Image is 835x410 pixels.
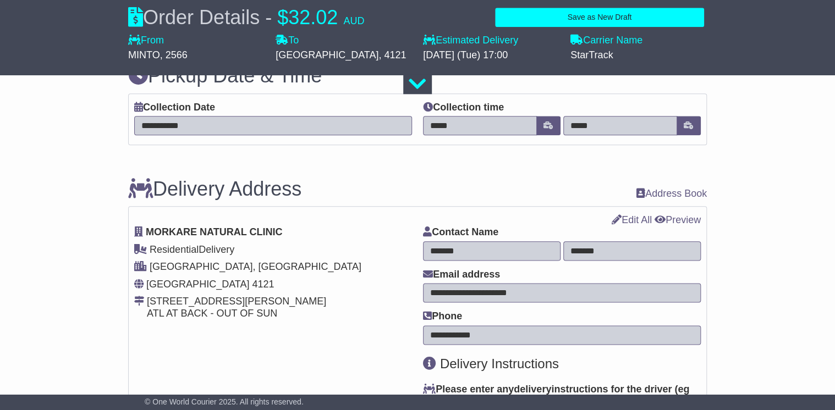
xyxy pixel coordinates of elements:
span: 32.02 [288,6,338,29]
div: Order Details - [128,5,364,29]
label: To [276,35,299,47]
a: Address Book [636,188,707,199]
span: MINTO [128,49,160,60]
button: Save as New Draft [495,8,704,27]
label: Collection time [423,102,504,114]
label: Phone [423,311,462,323]
div: [STREET_ADDRESS][PERSON_NAME] [147,296,326,308]
span: MORKARE NATURAL CLINIC [146,226,282,237]
div: [DATE] (Tue) 17:00 [423,49,559,62]
span: Residential [150,244,199,255]
span: [GEOGRAPHIC_DATA] [276,49,378,60]
span: , 4121 [378,49,406,60]
span: delivery [514,384,551,395]
div: StarTrack [570,49,707,62]
h3: Pickup Date & Time [128,65,707,87]
span: AUD [343,15,364,26]
div: ATL AT BACK - OUT OF SUN [147,308,326,320]
label: From [128,35,164,47]
span: $ [277,6,288,29]
label: Estimated Delivery [423,35,559,47]
a: Preview [655,214,701,225]
label: Email address [423,269,500,281]
span: [GEOGRAPHIC_DATA] [146,279,249,290]
span: 4121 [252,279,274,290]
span: [GEOGRAPHIC_DATA], [GEOGRAPHIC_DATA] [150,261,361,272]
span: © One World Courier 2025. All rights reserved. [145,397,304,406]
label: Contact Name [423,226,498,239]
span: Delivery Instructions [440,356,559,371]
h3: Delivery Address [128,178,301,200]
div: Delivery [134,244,412,256]
label: Carrier Name [570,35,642,47]
label: Please enter any instructions for the driver ( ) [423,384,701,407]
label: Collection Date [134,102,215,114]
a: Edit All [612,214,652,225]
span: , 2566 [160,49,188,60]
